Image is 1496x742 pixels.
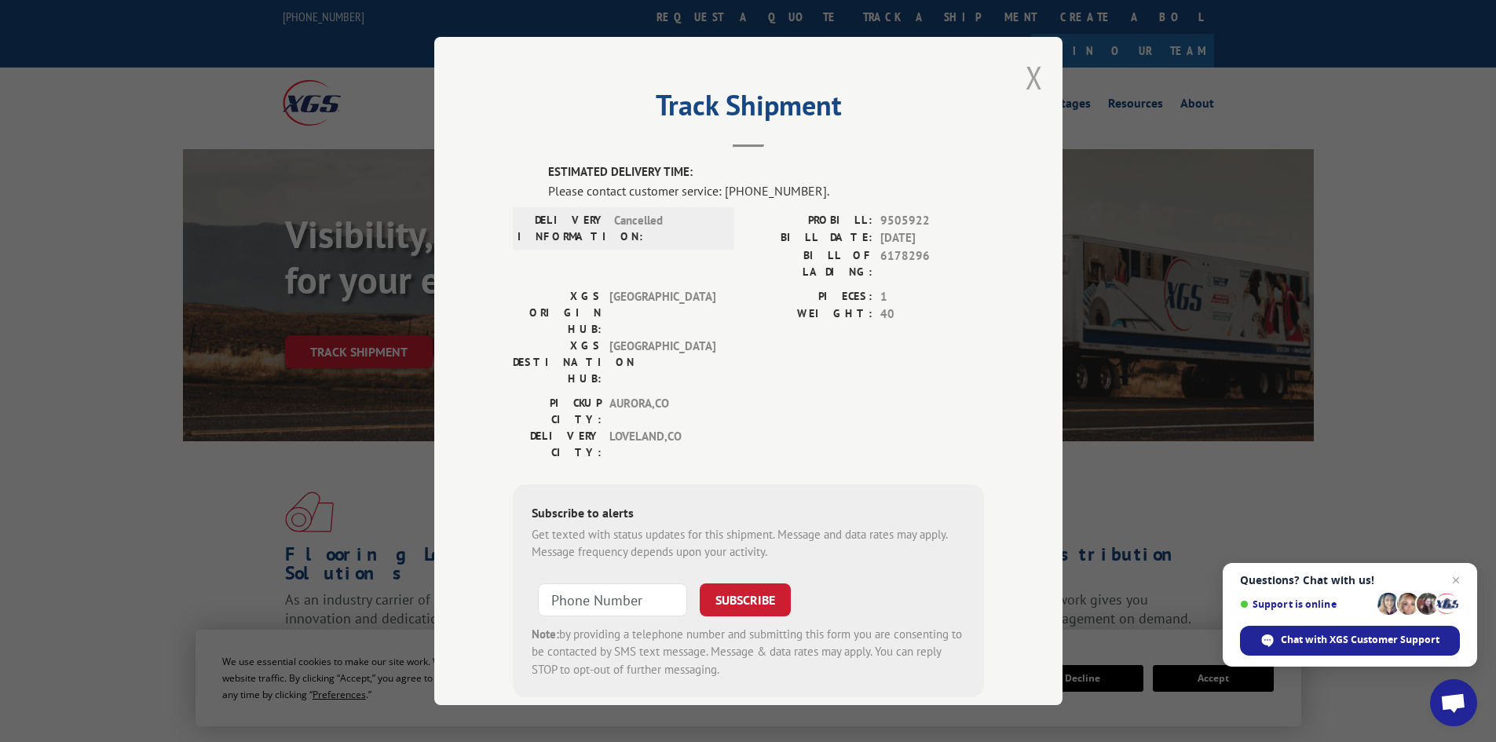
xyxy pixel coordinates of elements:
div: Open chat [1430,679,1477,726]
label: ESTIMATED DELIVERY TIME: [548,163,984,181]
span: [GEOGRAPHIC_DATA] [609,338,715,387]
span: Support is online [1240,598,1372,610]
div: Subscribe to alerts [532,503,965,526]
button: Close modal [1026,57,1043,98]
label: BILL OF LADING: [748,247,872,280]
span: [GEOGRAPHIC_DATA] [609,288,715,338]
div: Please contact customer service: [PHONE_NUMBER]. [548,181,984,200]
div: Get texted with status updates for this shipment. Message and data rates may apply. Message frequ... [532,526,965,561]
h2: Track Shipment [513,94,984,124]
span: Chat with XGS Customer Support [1281,633,1439,647]
label: DELIVERY INFORMATION: [518,212,606,245]
span: [DATE] [880,229,984,247]
label: XGS ORIGIN HUB: [513,288,602,338]
span: 6178296 [880,247,984,280]
span: 40 [880,305,984,323]
input: Phone Number [538,583,687,616]
label: PICKUP CITY: [513,395,602,428]
span: LOVELAND , CO [609,428,715,461]
label: WEIGHT: [748,305,872,323]
label: BILL DATE: [748,229,872,247]
div: by providing a telephone number and submitting this form you are consenting to be contacted by SM... [532,626,965,679]
button: SUBSCRIBE [700,583,791,616]
span: 9505922 [880,212,984,230]
span: AURORA , CO [609,395,715,428]
label: DELIVERY CITY: [513,428,602,461]
label: PIECES: [748,288,872,306]
strong: Note: [532,627,559,641]
label: XGS DESTINATION HUB: [513,338,602,387]
span: Close chat [1447,571,1465,590]
span: Questions? Chat with us! [1240,574,1460,587]
div: Chat with XGS Customer Support [1240,626,1460,656]
label: PROBILL: [748,212,872,230]
span: Cancelled [614,212,720,245]
span: 1 [880,288,984,306]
